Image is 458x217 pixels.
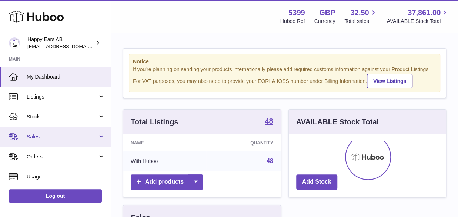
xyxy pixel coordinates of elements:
[314,18,335,25] div: Currency
[27,133,97,140] span: Sales
[123,134,206,151] th: Name
[206,134,281,151] th: Quantity
[387,18,449,25] span: AVAILABLE Stock Total
[27,113,97,120] span: Stock
[265,117,273,125] strong: 48
[296,174,337,190] a: Add Stock
[123,151,206,171] td: With Huboo
[350,8,369,18] span: 32.50
[27,43,109,49] span: [EMAIL_ADDRESS][DOMAIN_NAME]
[280,18,305,25] div: Huboo Ref
[265,117,273,126] a: 48
[27,73,105,80] span: My Dashboard
[387,8,449,25] a: 37,861.00 AVAILABLE Stock Total
[9,189,102,203] a: Log out
[367,74,412,88] a: View Listings
[288,8,305,18] strong: 5399
[408,8,441,18] span: 37,861.00
[131,174,203,190] a: Add products
[131,117,178,127] h3: Total Listings
[344,18,377,25] span: Total sales
[9,37,20,49] img: 3pl@happyearsearplugs.com
[267,158,273,164] a: 48
[27,36,94,50] div: Happy Ears AB
[344,8,377,25] a: 32.50 Total sales
[133,66,436,88] div: If you're planning on sending your products internationally please add required customs informati...
[319,8,335,18] strong: GBP
[27,93,97,100] span: Listings
[27,153,97,160] span: Orders
[133,58,436,65] strong: Notice
[296,117,379,127] h3: AVAILABLE Stock Total
[27,173,105,180] span: Usage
